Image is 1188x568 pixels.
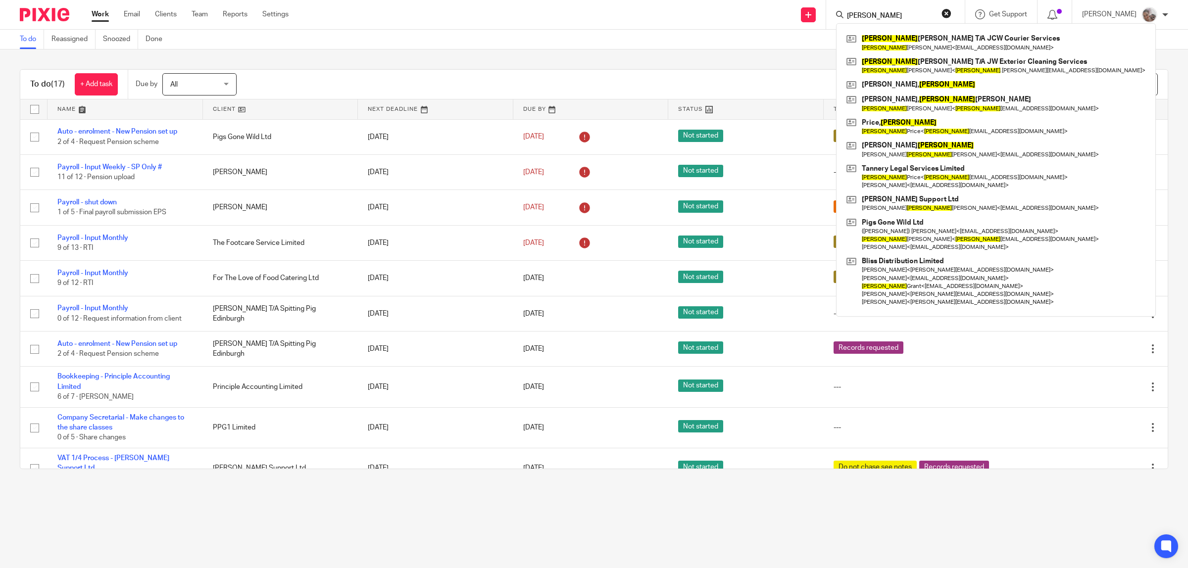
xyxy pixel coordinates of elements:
[203,190,358,225] td: [PERSON_NAME]
[941,8,951,18] button: Clear
[523,310,544,317] span: [DATE]
[57,244,93,251] span: 9 of 13 · RTI
[834,461,917,473] span: Do not chase see notes
[57,414,184,431] a: Company Secretarial - Make changes to the share classes
[678,341,723,354] span: Not started
[51,80,65,88] span: (17)
[358,154,513,189] td: [DATE]
[834,423,1002,432] div: ---
[57,340,177,347] a: Auto - enrolment - New Pension set up
[57,174,135,181] span: 11 of 12 · Pension upload
[124,9,140,19] a: Email
[203,296,358,331] td: [PERSON_NAME] T/A Spitting Pig Edinburgh
[170,81,178,88] span: All
[20,30,44,49] a: To do
[155,9,177,19] a: Clients
[523,169,544,176] span: [DATE]
[51,30,96,49] a: Reassigned
[1141,7,1157,23] img: me.jpg
[523,134,544,141] span: [DATE]
[678,200,723,213] span: Not started
[92,9,109,19] a: Work
[203,119,358,154] td: Pigs Gone Wild Ltd
[203,225,358,260] td: The Footcare Service Limited
[834,200,959,213] span: Waiting for HMRC / CH/ other agency
[57,199,117,206] a: Payroll - shut down
[57,315,182,322] span: 0 of 12 · Request information from client
[678,165,723,177] span: Not started
[523,465,544,472] span: [DATE]
[57,373,170,390] a: Bookkeeping - Principle Accounting Limited
[57,305,128,312] a: Payroll - Input Monthly
[523,345,544,352] span: [DATE]
[678,271,723,283] span: Not started
[523,424,544,431] span: [DATE]
[146,30,170,49] a: Done
[358,225,513,260] td: [DATE]
[834,106,850,112] span: Tags
[75,73,118,95] a: + Add task
[358,261,513,296] td: [DATE]
[919,461,989,473] span: Records requested
[678,130,723,142] span: Not started
[834,309,1002,319] div: ---
[523,383,544,390] span: [DATE]
[358,407,513,448] td: [DATE]
[192,9,208,19] a: Team
[30,79,65,90] h1: To do
[358,190,513,225] td: [DATE]
[834,130,945,142] span: Waiting for client to sign/approve
[57,164,162,171] a: Payroll - Input Weekly - SP Only #
[678,306,723,319] span: Not started
[678,461,723,473] span: Not started
[834,271,945,283] span: Waiting for client to sign/approve
[57,455,169,472] a: VAT 1/4 Process - [PERSON_NAME] Support Ltd
[834,382,1002,392] div: ---
[1082,9,1137,19] p: [PERSON_NAME]
[358,296,513,331] td: [DATE]
[358,448,513,488] td: [DATE]
[57,350,159,357] span: 2 of 4 · Request Pension scheme
[57,209,166,216] span: 1 of 5 · Final payroll submission EPS
[989,11,1027,18] span: Get Support
[57,280,93,287] span: 9 of 12 · RTI
[203,261,358,296] td: For The Love of Food Catering Ltd
[57,434,126,441] span: 0 of 5 · Share changes
[203,407,358,448] td: PPG1 Limited
[834,236,945,248] span: Waiting for client to sign/approve
[834,167,1002,177] div: ---
[57,393,134,400] span: 6 of 7 · [PERSON_NAME]
[203,154,358,189] td: [PERSON_NAME]
[203,367,358,407] td: Principle Accounting Limited
[523,204,544,211] span: [DATE]
[678,420,723,432] span: Not started
[136,79,157,89] p: Due by
[358,331,513,367] td: [DATE]
[57,139,159,145] span: 2 of 4 · Request Pension scheme
[57,270,128,277] a: Payroll - Input Monthly
[358,367,513,407] td: [DATE]
[523,275,544,282] span: [DATE]
[103,30,138,49] a: Snoozed
[678,236,723,248] span: Not started
[223,9,247,19] a: Reports
[262,9,289,19] a: Settings
[57,235,128,241] a: Payroll - Input Monthly
[523,239,544,246] span: [DATE]
[834,341,903,354] span: Records requested
[846,12,935,21] input: Search
[358,119,513,154] td: [DATE]
[20,8,69,21] img: Pixie
[57,128,177,135] a: Auto - enrolment - New Pension set up
[203,448,358,488] td: [PERSON_NAME] Support Ltd
[678,379,723,392] span: Not started
[203,331,358,367] td: [PERSON_NAME] T/A Spitting Pig Edinburgh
